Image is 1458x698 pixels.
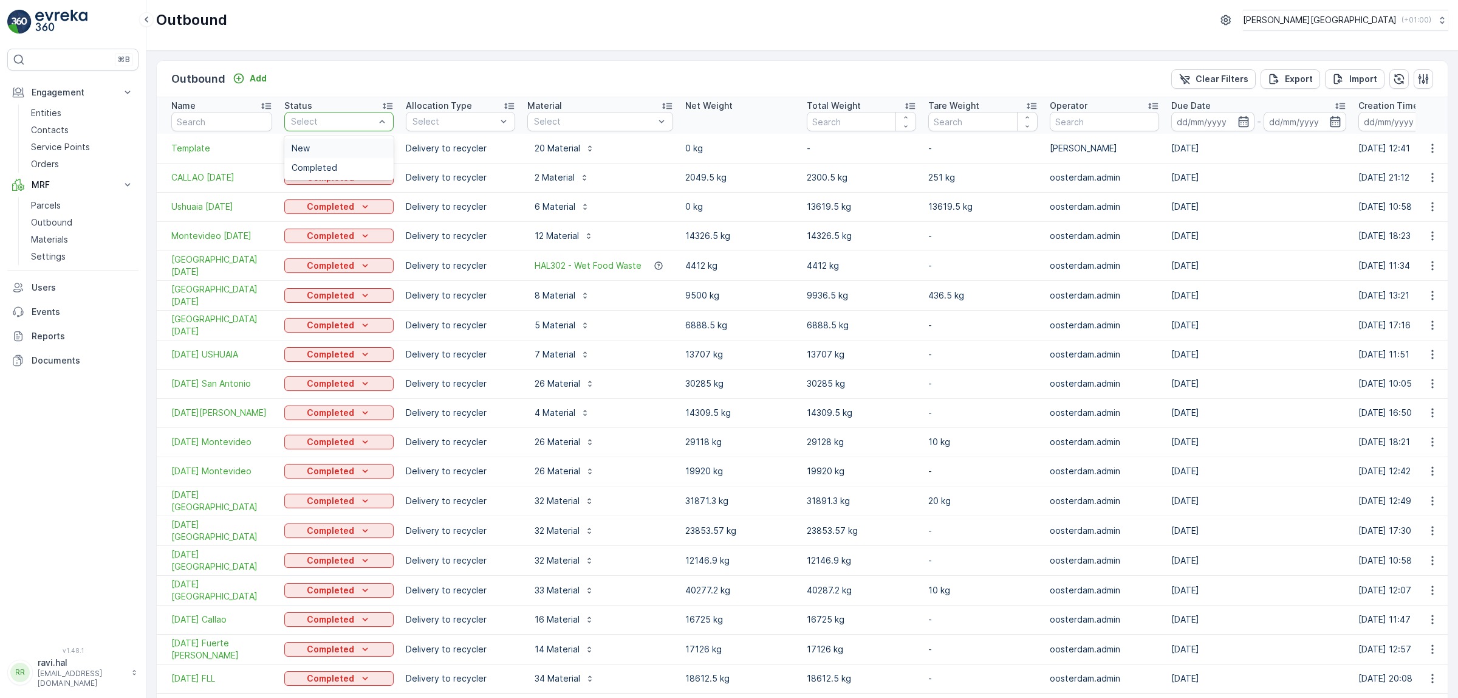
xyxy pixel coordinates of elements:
[118,55,130,64] p: ⌘B
[7,10,32,34] img: logo
[171,672,272,685] span: [DATE] FLL
[685,289,795,302] p: 9500 kg
[928,201,1038,213] p: 13619.5 kg
[291,116,375,128] p: Select
[171,578,272,603] a: 19 March San Antonio
[171,465,272,477] a: 31 Jan Montevideo
[400,340,521,369] td: Delivery to recycler
[1044,545,1165,575] td: oosterdam.admin
[685,436,795,448] p: 29118 kg
[307,584,354,596] p: Completed
[171,637,272,662] span: [DATE] Fuerte [PERSON_NAME]
[807,289,916,302] p: 9936.5 kg
[928,289,1038,302] p: 436.5 kg
[1044,251,1165,280] td: oosterdam.admin
[685,100,733,112] p: Net Weight
[535,525,580,537] p: 32 Material
[171,313,272,337] span: [GEOGRAPHIC_DATA] [DATE]
[527,669,602,688] button: 34 Material
[535,260,642,272] a: HAL302 - Wet Food Waste
[400,486,521,516] td: Delivery to recycler
[1044,310,1165,340] td: oosterdam.admin
[284,258,394,273] button: Completed
[807,142,916,154] p: -
[26,105,139,122] a: Entities
[307,613,354,626] p: Completed
[534,116,654,128] p: Select
[1044,575,1165,605] td: oosterdam.admin
[38,669,125,688] p: [EMAIL_ADDRESS][DOMAIN_NAME]
[535,407,575,419] p: 4 Material
[1264,112,1347,131] input: dd/mm/yyyy
[527,345,597,364] button: 7 Material
[928,260,1038,272] p: -
[284,464,394,479] button: Completed
[928,100,979,112] p: Tare Weight
[307,348,354,361] p: Completed
[400,221,521,251] td: Delivery to recycler
[807,407,916,419] p: 14309.5 kg
[400,192,521,221] td: Delivery to recycler
[1165,280,1352,310] td: [DATE]
[1165,457,1352,486] td: [DATE]
[1325,69,1384,89] button: Import
[535,378,580,390] p: 26 Material
[171,436,272,448] a: 26 Jan Montevideo
[928,465,1038,477] p: -
[31,158,59,170] p: Orders
[171,112,272,131] input: Search
[171,283,272,308] a: Montevideo 17 Dec 2024
[1044,221,1165,251] td: oosterdam.admin
[1285,73,1313,85] p: Export
[527,581,601,600] button: 33 Material
[535,319,575,331] p: 5 Material
[807,525,916,537] p: 23853.57 kg
[31,233,68,246] p: Materials
[284,100,312,112] p: Status
[527,403,597,423] button: 4 Material
[1044,398,1165,427] td: oosterdam.admin
[527,461,602,481] button: 26 Material
[535,201,575,213] p: 6 Material
[400,545,521,575] td: Delivery to recycler
[1165,340,1352,369] td: [DATE]
[685,465,795,477] p: 19920 kg
[807,495,916,507] p: 31891.3 kg
[1171,69,1256,89] button: Clear Filters
[7,300,139,324] a: Events
[1044,369,1165,398] td: oosterdam.admin
[26,231,139,248] a: Materials
[685,260,795,272] p: 4412 kg
[1044,427,1165,457] td: oosterdam.admin
[400,575,521,605] td: Delivery to recycler
[1165,516,1352,545] td: [DATE]
[807,436,916,448] p: 29128 kg
[400,134,521,163] td: Delivery to recycler
[406,100,472,112] p: Allocation Type
[171,637,272,662] a: 31 March Fuerte Amador
[171,578,272,603] span: [DATE] [GEOGRAPHIC_DATA]
[1050,112,1159,131] input: Search
[400,398,521,427] td: Delivery to recycler
[685,348,795,361] p: 13707 kg
[284,494,394,508] button: Completed
[1257,114,1261,129] p: -
[1358,100,1419,112] p: Creation Time
[685,525,795,537] p: 23853.57 kg
[412,116,496,128] p: Select
[171,100,196,112] p: Name
[400,251,521,280] td: Delivery to recycler
[1165,163,1352,192] td: [DATE]
[35,10,87,34] img: logo_light-DOdMpM7g.png
[1044,664,1165,693] td: oosterdam.admin
[171,519,272,543] a: 03 March Montevideo
[535,436,580,448] p: 26 Material
[1044,486,1165,516] td: oosterdam.admin
[400,427,521,457] td: Delivery to recycler
[1171,100,1211,112] p: Due Date
[1171,112,1254,131] input: dd/mm/yyyy
[26,214,139,231] a: Outbound
[171,348,272,361] span: [DATE] USHUAIA
[1165,192,1352,221] td: [DATE]
[250,72,267,85] p: Add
